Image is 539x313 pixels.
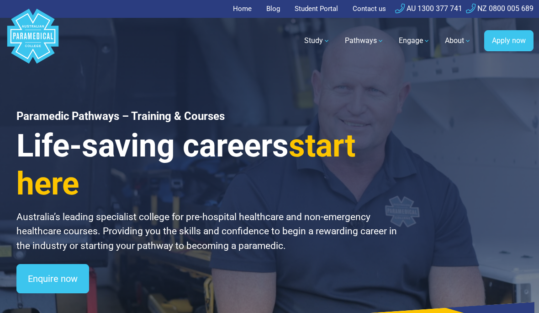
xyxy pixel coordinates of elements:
a: About [439,28,477,54]
a: Pathways [339,28,390,54]
a: NZ 0800 005 689 [466,4,534,13]
h1: Paramedic Pathways – Training & Courses [16,110,412,123]
a: AU 1300 377 741 [395,4,462,13]
span: start here [16,127,355,202]
a: Apply now [484,30,534,51]
a: Enquire now [16,264,89,293]
a: Australian Paramedical College [5,18,60,64]
h3: Life-saving careers [16,127,412,203]
p: Australia’s leading specialist college for pre-hospital healthcare and non-emergency healthcare c... [16,210,412,253]
a: Study [299,28,336,54]
a: Engage [393,28,436,54]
